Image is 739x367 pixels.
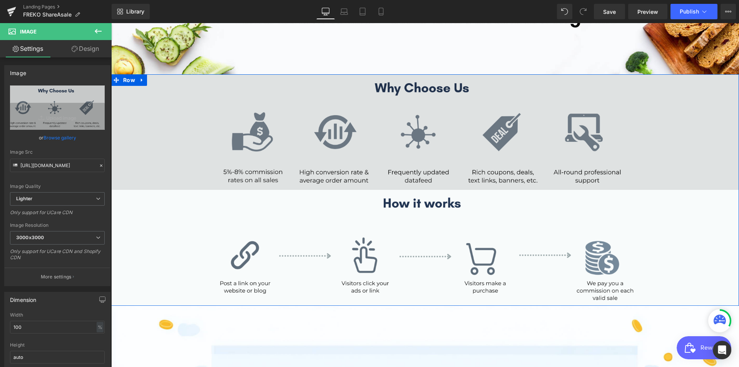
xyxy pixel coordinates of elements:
div: Image Quality [10,184,105,189]
b: Lighter [16,196,32,201]
button: Publish [670,4,717,19]
div: Only support for UCare CDN and Shopify CDN [10,248,105,266]
iframe: Button to open loyalty program pop-up [565,313,620,336]
input: auto [10,321,105,333]
a: New Library [112,4,150,19]
a: Tablet [353,4,372,19]
button: Redo [575,4,591,19]
a: Design [57,40,113,57]
a: Browse gallery [43,131,76,144]
a: Expand / Collapse [26,51,36,63]
div: or [10,134,105,142]
span: Preview [637,8,658,16]
p: More settings [41,273,72,280]
div: Width [10,312,105,318]
a: Desktop [316,4,335,19]
div: Image Resolution [10,223,105,228]
span: Save [603,8,616,16]
a: Mobile [372,4,390,19]
span: Publish [680,8,699,15]
b: 3000x3000 [16,235,44,240]
button: More [721,4,736,19]
input: auto [10,351,105,364]
a: Landing Pages [23,4,112,10]
button: More settings [5,268,110,286]
div: % [97,322,104,332]
button: Undo [557,4,572,19]
span: FREKO ShareAsale [23,12,72,18]
div: Height [10,342,105,348]
span: Library [126,8,144,15]
span: Image [20,28,37,35]
input: Link [10,159,105,172]
div: Only support for UCare CDN [10,209,105,221]
span: Row [10,51,26,63]
div: Image [10,65,26,76]
a: Laptop [335,4,353,19]
a: Preview [628,4,667,19]
div: Dimension [10,292,37,303]
div: Open Intercom Messenger [713,341,731,359]
div: Image Src [10,149,105,155]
